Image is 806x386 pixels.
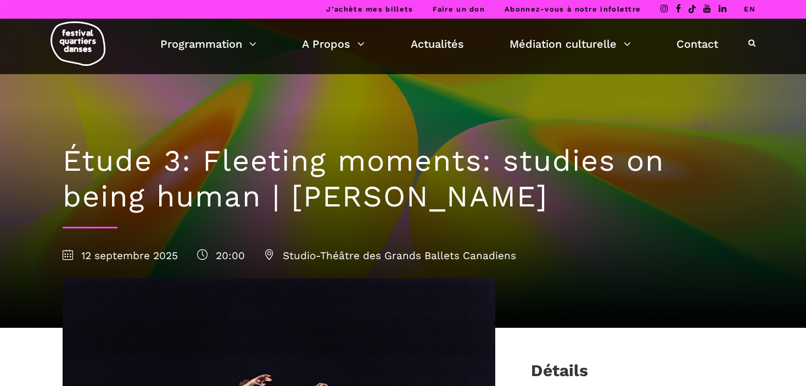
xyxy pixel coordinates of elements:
a: A Propos [302,35,365,53]
span: Studio-Théâtre des Grands Ballets Canadiens [264,249,516,262]
h1: Étude 3: Fleeting moments: studies on being human | [PERSON_NAME] [63,143,743,215]
span: 12 septembre 2025 [63,249,178,262]
span: 20:00 [197,249,245,262]
a: Actualités [411,35,464,53]
a: EN [744,5,755,13]
a: Faire un don [433,5,485,13]
a: J’achète mes billets [326,5,413,13]
a: Programmation [160,35,256,53]
a: Contact [676,35,718,53]
a: Médiation culturelle [510,35,631,53]
a: Abonnez-vous à notre infolettre [505,5,641,13]
img: logo-fqd-med [51,21,105,66]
